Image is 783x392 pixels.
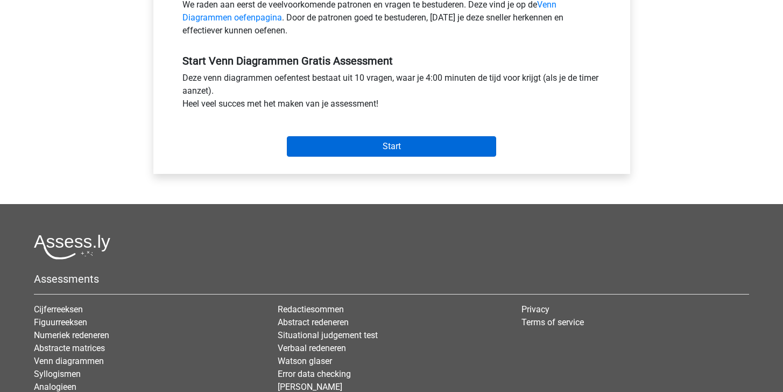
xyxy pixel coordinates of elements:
a: Abstract redeneren [278,317,349,327]
a: Abstracte matrices [34,343,105,353]
div: Deze venn diagrammen oefentest bestaat uit 10 vragen, waar je 4:00 minuten de tijd voor krijgt (a... [174,72,609,115]
a: Numeriek redeneren [34,330,109,340]
a: Venn diagrammen [34,356,104,366]
a: Terms of service [521,317,584,327]
a: Cijferreeksen [34,304,83,314]
a: Figuurreeksen [34,317,87,327]
a: Redactiesommen [278,304,344,314]
a: [PERSON_NAME] [278,382,342,392]
a: Situational judgement test [278,330,378,340]
img: Assessly logo [34,234,110,260]
a: Verbaal redeneren [278,343,346,353]
h5: Assessments [34,272,749,285]
a: Analogieen [34,382,76,392]
a: Error data checking [278,369,351,379]
h5: Start Venn Diagrammen Gratis Assessment [182,54,601,67]
input: Start [287,136,496,157]
a: Privacy [521,304,549,314]
a: Syllogismen [34,369,81,379]
a: Watson glaser [278,356,332,366]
